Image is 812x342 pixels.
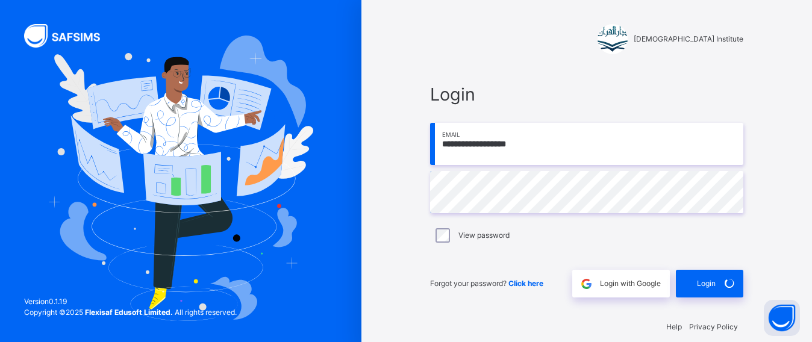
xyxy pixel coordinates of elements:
img: SAFSIMS Logo [24,24,114,48]
span: Login [430,81,743,107]
label: View password [458,230,510,241]
span: Login with Google [600,278,661,289]
span: Forgot your password? [430,279,543,288]
button: Open asap [764,300,800,336]
a: Click here [508,279,543,288]
img: google.396cfc9801f0270233282035f929180a.svg [579,277,593,291]
strong: Flexisaf Edusoft Limited. [85,308,173,317]
a: Help [666,322,682,331]
span: Copyright © 2025 All rights reserved. [24,308,237,317]
img: Hero Image [48,36,314,321]
span: [DEMOGRAPHIC_DATA] Institute [634,34,743,45]
a: Privacy Policy [689,322,738,331]
span: Version 0.1.19 [24,296,237,307]
span: Login [697,278,716,289]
